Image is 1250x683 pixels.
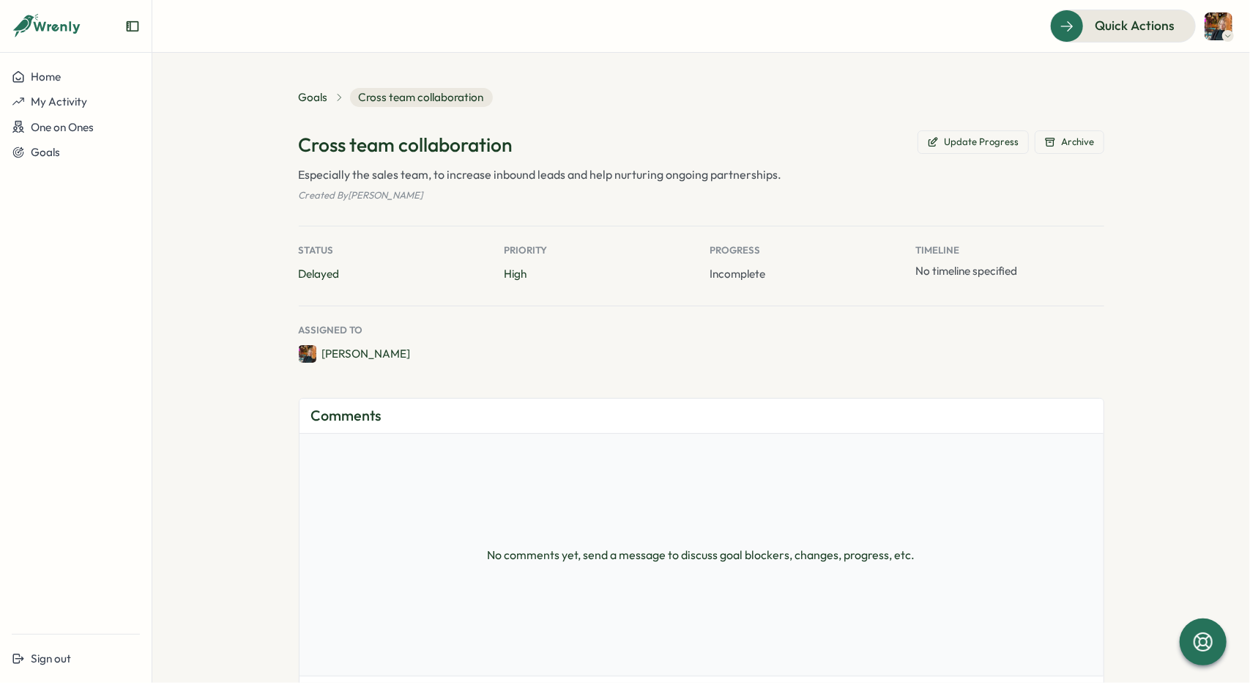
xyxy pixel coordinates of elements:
[322,346,411,362] span: [PERSON_NAME]
[1205,12,1232,40] img: Justine Lortal
[300,434,1104,676] div: No comments yet, send a message to discuss goal blockers, changes, progress, etc.
[299,89,328,106] a: Goals
[31,145,60,159] span: Goals
[505,266,693,282] p: high
[299,244,487,257] p: Status
[1062,136,1095,149] span: Archive
[1035,130,1104,154] button: Archive
[710,267,766,281] span: Incomplete
[916,263,1104,279] p: No timeline specified
[350,88,493,107] span: Cross team collaboration
[125,19,140,34] button: Expand sidebar
[31,120,94,134] span: One on Ones
[311,405,382,427] h3: Comments
[916,244,1104,257] p: Timeline
[299,324,1104,337] p: Assigned To
[299,266,487,282] p: Delayed
[1095,16,1175,35] span: Quick Actions
[31,70,61,84] span: Home
[918,130,1029,154] button: Update Progress
[31,651,71,665] span: Sign out
[299,132,513,158] h1: Cross team collaboration
[945,136,1019,149] span: Update Progress
[1050,10,1196,42] button: Quick Actions
[299,166,1104,184] p: Especially the sales team, to increase inbound leads and help nurturing ongoing partnerships.
[31,95,87,108] span: My Activity
[299,189,1104,202] p: Created By [PERSON_NAME]
[505,244,693,257] p: Priority
[299,345,316,363] img: Justine Lortal
[710,244,899,257] p: Progress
